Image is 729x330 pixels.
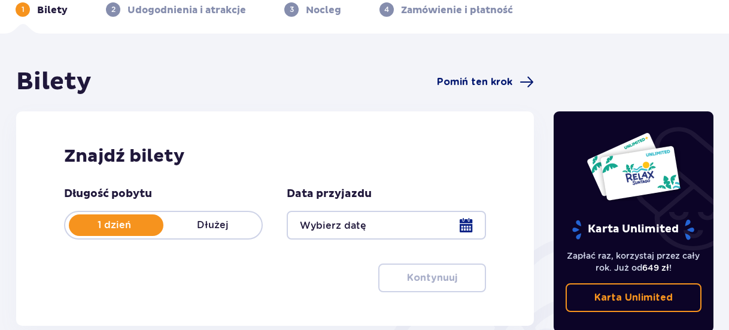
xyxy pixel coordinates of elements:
h2: Znajdź bilety [64,145,486,168]
p: Udogodnienia i atrakcje [127,4,246,17]
div: 1Bilety [16,2,68,17]
a: Karta Unlimited [566,283,702,312]
p: Data przyjazdu [287,187,372,201]
div: 2Udogodnienia i atrakcje [106,2,246,17]
p: Kontynuuj [407,271,457,284]
p: 1 dzień [65,219,163,232]
p: 2 [111,4,116,15]
p: Nocleg [306,4,341,17]
p: Zapłać raz, korzystaj przez cały rok. Już od ! [566,250,702,274]
p: Długość pobytu [64,187,152,201]
img: Dwie karty całoroczne do Suntago z napisem 'UNLIMITED RELAX', na białym tle z tropikalnymi liśćmi... [586,132,681,201]
div: 3Nocleg [284,2,341,17]
a: Pomiń ten krok [437,75,534,89]
div: 4Zamówienie i płatność [379,2,513,17]
p: Karta Unlimited [571,219,695,240]
p: Karta Unlimited [594,291,673,304]
span: Pomiń ten krok [437,75,512,89]
p: 4 [384,4,389,15]
p: Zamówienie i płatność [401,4,513,17]
span: 649 zł [642,263,669,273]
p: 1 [22,4,25,15]
p: Bilety [37,4,68,17]
h1: Bilety [16,67,92,97]
button: Kontynuuj [378,264,486,292]
p: 3 [290,4,294,15]
p: Dłużej [163,219,262,232]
